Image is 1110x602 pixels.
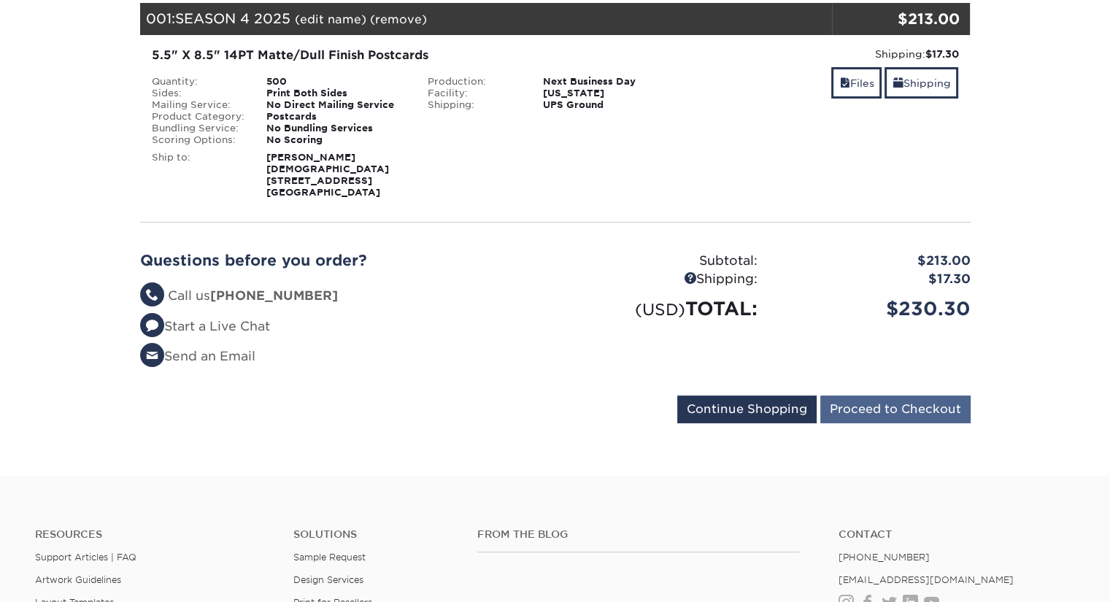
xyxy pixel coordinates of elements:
[839,77,849,89] span: files
[266,152,389,198] strong: [PERSON_NAME] [DEMOGRAPHIC_DATA] [STREET_ADDRESS] [GEOGRAPHIC_DATA]
[768,295,982,323] div: $230.30
[555,252,768,271] div: Subtotal:
[677,395,817,423] input: Continue Shopping
[141,99,256,111] div: Mailing Service:
[140,349,255,363] a: Send an Email
[532,88,693,99] div: [US_STATE]
[532,76,693,88] div: Next Business Day
[255,76,417,88] div: 500
[839,552,929,563] a: [PHONE_NUMBER]
[832,8,960,30] div: $213.00
[140,287,544,306] li: Call us
[768,270,982,289] div: $17.30
[295,12,366,26] a: (edit name)
[884,67,958,99] a: Shipping
[141,123,256,134] div: Bundling Service:
[35,528,271,541] h4: Resources
[925,48,958,60] strong: $17.30
[141,88,256,99] div: Sides:
[255,99,417,111] div: No Direct Mailing Service
[210,288,338,303] strong: [PHONE_NUMBER]
[532,99,693,111] div: UPS Ground
[635,300,685,319] small: (USD)
[839,574,1013,585] a: [EMAIL_ADDRESS][DOMAIN_NAME]
[417,99,532,111] div: Shipping:
[293,528,456,541] h4: Solutions
[555,295,768,323] div: TOTAL:
[140,252,544,269] h2: Questions before you order?
[255,111,417,123] div: Postcards
[555,270,768,289] div: Shipping:
[141,111,256,123] div: Product Category:
[140,3,832,35] div: 001:
[477,528,799,541] h4: From the Blog
[141,152,256,198] div: Ship to:
[140,319,270,333] a: Start a Live Chat
[370,12,427,26] a: (remove)
[820,395,971,423] input: Proceed to Checkout
[831,67,882,99] a: Files
[417,88,532,99] div: Facility:
[839,528,1075,541] a: Contact
[152,47,682,64] div: 5.5" X 8.5" 14PT Matte/Dull Finish Postcards
[141,76,256,88] div: Quantity:
[255,134,417,146] div: No Scoring
[704,47,959,61] div: Shipping:
[175,10,290,26] span: SEASON 4 2025
[141,134,256,146] div: Scoring Options:
[768,252,982,271] div: $213.00
[255,88,417,99] div: Print Both Sides
[893,77,903,89] span: shipping
[417,76,532,88] div: Production:
[255,123,417,134] div: No Bundling Services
